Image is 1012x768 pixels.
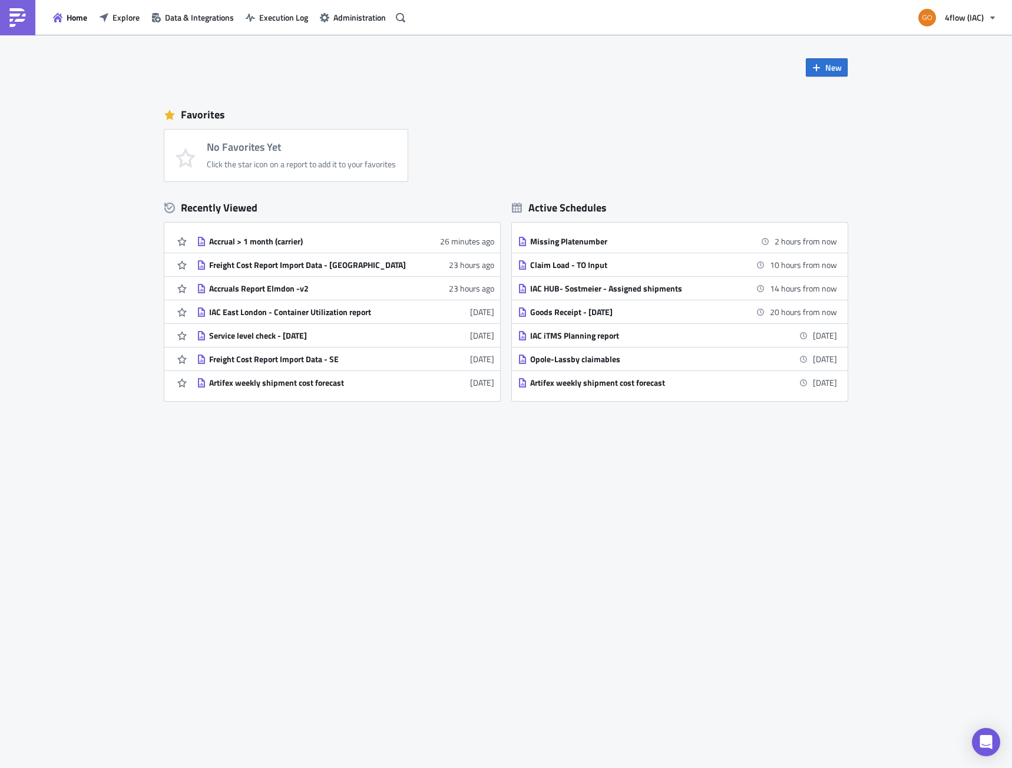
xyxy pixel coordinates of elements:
time: 2025-10-02 04:00 [770,282,837,294]
a: Freight Cost Report Import Data - [GEOGRAPHIC_DATA]23 hours ago [197,253,494,276]
time: 2025-09-30T12:24:39Z [449,282,494,294]
span: Home [67,11,87,24]
a: Artifex weekly shipment cost forecast[DATE] [518,371,837,394]
div: Service level check - [DATE] [209,330,415,341]
a: IAC HUB- Sostmeier - Assigned shipments14 hours from now [518,277,837,300]
span: Explore [113,11,140,24]
a: IAC East London - Container Utilization report[DATE] [197,300,494,323]
time: 2025-10-01T11:18:12Z [440,235,494,247]
a: Claim Load - TO Input10 hours from now [518,253,837,276]
button: Administration [314,8,392,27]
time: 2025-10-01 15:15 [775,235,837,247]
div: Freight Cost Report Import Data - SE [209,354,415,365]
time: 2025-10-03 09:00 [813,353,837,365]
time: 2025-09-29T11:33:13Z [470,306,494,318]
div: Artifex weekly shipment cost forecast [530,378,736,388]
time: 2025-10-02 09:45 [770,306,837,318]
a: Accrual > 1 month (carrier)26 minutes ago [197,230,494,253]
div: Active Schedules [512,201,607,214]
a: Artifex weekly shipment cost forecast[DATE] [197,371,494,394]
a: Goods Receipt - [DATE]20 hours from now [518,300,837,323]
span: Execution Log [259,11,308,24]
button: Data & Integrations [145,8,240,27]
div: Artifex weekly shipment cost forecast [209,378,415,388]
div: Missing Platenumber [530,236,736,247]
button: Home [47,8,93,27]
span: Administration [333,11,386,24]
button: 4flow (IAC) [911,5,1003,31]
div: Favorites [164,106,848,124]
span: Data & Integrations [165,11,234,24]
div: Accrual > 1 month (carrier) [209,236,415,247]
div: Claim Load - TO Input [530,260,736,270]
span: New [825,61,842,74]
time: 2025-10-06 03:00 [813,376,837,389]
a: Missing Platenumber2 hours from now [518,230,837,253]
div: IAC iTMS Planning report [530,330,736,341]
h4: No Favorites Yet [207,141,396,153]
img: PushMetrics [8,8,27,27]
button: Explore [93,8,145,27]
time: 2025-09-30T12:25:38Z [449,259,494,271]
button: Execution Log [240,8,314,27]
a: Service level check - [DATE][DATE] [197,324,494,347]
div: Click the star icon on a report to add it to your favorites [207,159,396,170]
time: 2025-09-25T17:23:49Z [470,353,494,365]
a: Opole-Lassby claimables[DATE] [518,347,837,370]
time: 2025-09-29T08:51:31Z [470,329,494,342]
div: Goods Receipt - [DATE] [530,307,736,317]
a: Accruals Report Elmdon -v223 hours ago [197,277,494,300]
div: Freight Cost Report Import Data - [GEOGRAPHIC_DATA] [209,260,415,270]
a: Freight Cost Report Import Data - SE[DATE] [197,347,494,370]
a: IAC iTMS Planning report[DATE] [518,324,837,347]
button: New [806,58,848,77]
div: IAC HUB- Sostmeier - Assigned shipments [530,283,736,294]
time: 2025-10-02 00:00 [770,259,837,271]
span: 4flow (IAC) [945,11,984,24]
img: Avatar [917,8,937,28]
div: Recently Viewed [164,199,500,217]
time: 2025-10-03 06:00 [813,329,837,342]
div: Open Intercom Messenger [972,728,1000,756]
time: 2025-09-25T17:23:15Z [470,376,494,389]
div: Opole-Lassby claimables [530,354,736,365]
div: IAC East London - Container Utilization report [209,307,415,317]
div: Accruals Report Elmdon -v2 [209,283,415,294]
